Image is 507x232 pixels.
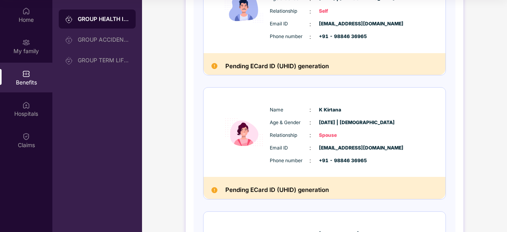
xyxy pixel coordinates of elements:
img: Pending [211,187,217,193]
span: : [309,7,311,16]
span: Age & Gender [270,119,309,127]
h2: Pending ECard ID (UHID) generation [225,61,329,71]
span: : [309,144,311,152]
span: : [309,131,311,140]
img: svg+xml;base64,PHN2ZyB3aWR0aD0iMjAiIGhlaWdodD0iMjAiIHZpZXdCb3g9IjAgMCAyMCAyMCIgZmlsbD0ibm9uZSIgeG... [65,57,73,65]
img: svg+xml;base64,PHN2ZyBpZD0iSG9tZSIgeG1sbnM9Imh0dHA6Ly93d3cudzMub3JnLzIwMDAvc3ZnIiB3aWR0aD0iMjAiIG... [22,7,30,15]
img: icon [220,100,268,165]
span: +91 - 98846 36965 [319,157,359,165]
img: Pending [211,63,217,69]
span: [EMAIL_ADDRESS][DOMAIN_NAME] [319,20,359,28]
span: Email ID [270,144,309,152]
span: [EMAIL_ADDRESS][DOMAIN_NAME] [319,144,359,152]
img: svg+xml;base64,PHN2ZyB3aWR0aD0iMjAiIGhlaWdodD0iMjAiIHZpZXdCb3g9IjAgMCAyMCAyMCIgZmlsbD0ibm9uZSIgeG... [65,15,73,23]
h2: Pending ECard ID (UHID) generation [225,185,329,195]
img: svg+xml;base64,PHN2ZyBpZD0iSG9zcGl0YWxzIiB4bWxucz0iaHR0cDovL3d3dy53My5vcmcvMjAwMC9zdmciIHdpZHRoPS... [22,101,30,109]
span: : [309,156,311,165]
span: Phone number [270,157,309,165]
span: Self [319,8,359,15]
span: Email ID [270,20,309,28]
span: Phone number [270,33,309,40]
div: GROUP HEALTH INSURANCE [78,15,129,23]
img: svg+xml;base64,PHN2ZyB3aWR0aD0iMjAiIGhlaWdodD0iMjAiIHZpZXdCb3g9IjAgMCAyMCAyMCIgZmlsbD0ibm9uZSIgeG... [65,36,73,44]
span: : [309,20,311,29]
img: svg+xml;base64,PHN2ZyB3aWR0aD0iMjAiIGhlaWdodD0iMjAiIHZpZXdCb3g9IjAgMCAyMCAyMCIgZmlsbD0ibm9uZSIgeG... [22,38,30,46]
span: Relationship [270,132,309,139]
span: [DATE] | [DEMOGRAPHIC_DATA] [319,119,359,127]
span: +91 - 98846 36965 [319,33,359,40]
div: GROUP ACCIDENTAL INSURANCE [78,36,129,43]
span: K Kirtana [319,106,359,114]
span: : [309,105,311,114]
span: Relationship [270,8,309,15]
div: GROUP TERM LIFE INSURANCE [78,57,129,63]
img: svg+xml;base64,PHN2ZyBpZD0iQ2xhaW0iIHhtbG5zPSJodHRwOi8vd3d3LnczLm9yZy8yMDAwL3N2ZyIgd2lkdGg9IjIwIi... [22,132,30,140]
span: : [309,118,311,127]
span: : [309,33,311,41]
span: Spouse [319,132,359,139]
img: svg+xml;base64,PHN2ZyBpZD0iQmVuZWZpdHMiIHhtbG5zPSJodHRwOi8vd3d3LnczLm9yZy8yMDAwL3N2ZyIgd2lkdGg9Ij... [22,70,30,78]
span: Name [270,106,309,114]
